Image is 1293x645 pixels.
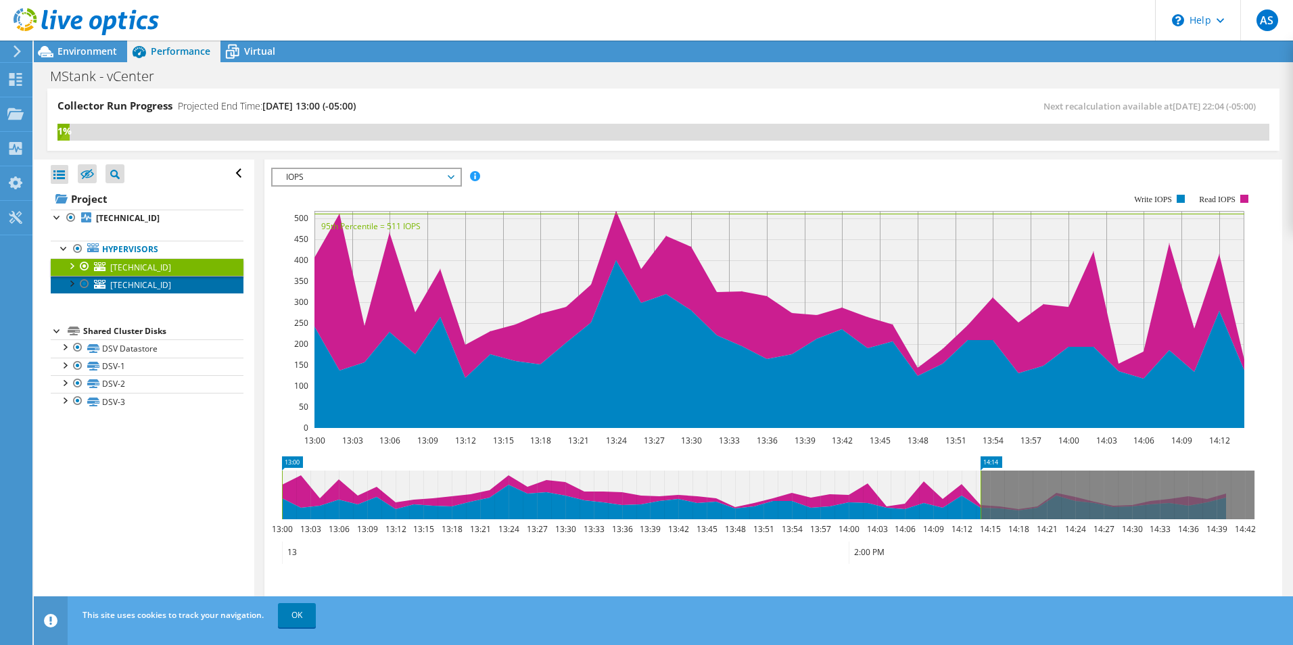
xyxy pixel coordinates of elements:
svg: \n [1172,14,1184,26]
text: 13:00 [304,435,325,446]
b: [TECHNICAL_ID] [96,212,160,224]
text: 14:00 [1058,435,1079,446]
text: 13:27 [643,435,664,446]
text: 13:33 [583,523,604,535]
text: 14:12 [1208,435,1229,446]
text: 13:42 [831,435,852,446]
text: 14:36 [1177,523,1198,535]
a: DSV Datastore [51,339,243,357]
text: 14:03 [1096,435,1116,446]
text: 14:00 [838,523,859,535]
text: 13:39 [639,523,660,535]
text: 14:06 [894,523,915,535]
text: 13:06 [379,435,400,446]
text: 13:21 [567,435,588,446]
text: 13:39 [794,435,815,446]
text: 14:39 [1206,523,1227,535]
h1: MStank - vCenter [44,69,175,84]
text: 13:33 [718,435,739,446]
text: 14:18 [1008,523,1029,535]
text: 14:27 [1093,523,1114,535]
text: 14:30 [1121,523,1142,535]
text: 300 [294,296,308,308]
span: [DATE] 13:00 (-05:00) [262,99,356,112]
span: Performance [151,45,210,57]
text: 500 [294,212,308,224]
text: 13:18 [530,435,550,446]
text: 13:15 [492,435,513,446]
text: 14:12 [951,523,972,535]
text: 14:09 [922,523,943,535]
text: 13:51 [753,523,774,535]
span: IOPS [279,169,453,185]
text: 13:00 [271,523,292,535]
text: 13:03 [300,523,321,535]
text: 14:42 [1234,523,1255,535]
text: 13:21 [469,523,490,535]
a: Hypervisors [51,241,243,258]
text: 450 [294,233,308,245]
a: [TECHNICAL_ID] [51,258,243,276]
text: 13:54 [781,523,802,535]
text: 13:15 [413,523,433,535]
text: 14:24 [1064,523,1085,535]
span: Environment [57,45,117,57]
text: 13:48 [724,523,745,535]
text: 13:54 [982,435,1003,446]
text: 13:03 [342,435,362,446]
text: 13:57 [809,523,830,535]
text: 13:09 [356,523,377,535]
text: 0 [304,422,308,433]
text: 50 [299,401,308,412]
span: Virtual [244,45,275,57]
a: DSV-1 [51,358,243,375]
text: Write IOPS [1134,195,1172,204]
a: DSV-2 [51,375,243,393]
text: 13:48 [907,435,928,446]
text: 400 [294,254,308,266]
text: 14:03 [866,523,887,535]
text: 13:09 [417,435,438,446]
text: 14:21 [1036,523,1057,535]
text: 13:12 [454,435,475,446]
text: 13:12 [385,523,406,535]
text: 13:45 [696,523,717,535]
text: 13:27 [526,523,547,535]
text: 250 [294,317,308,329]
text: 13:06 [328,523,349,535]
a: [TECHNICAL_ID] [51,210,243,227]
text: 13:45 [869,435,890,446]
span: [TECHNICAL_ID] [110,279,171,291]
a: OK [278,603,316,627]
div: Shared Cluster Disks [83,323,243,339]
a: DSV-3 [51,393,243,410]
text: 200 [294,338,308,350]
span: This site uses cookies to track your navigation. [83,609,264,621]
text: 13:18 [441,523,462,535]
text: Read IOPS [1199,195,1236,204]
text: 13:57 [1020,435,1041,446]
text: 14:09 [1171,435,1192,446]
span: [TECHNICAL_ID] [110,262,171,273]
text: 150 [294,359,308,371]
div: 1% [57,124,70,139]
text: 14:33 [1149,523,1170,535]
text: 100 [294,380,308,391]
text: 350 [294,275,308,287]
span: Next recalculation available at [1043,100,1263,112]
text: 13:51 [945,435,966,446]
a: Project [51,188,243,210]
text: 13:24 [605,435,626,446]
text: 13:30 [555,523,575,535]
text: 14:06 [1133,435,1154,446]
text: 13:42 [667,523,688,535]
text: 13:36 [611,523,632,535]
text: 13:24 [498,523,519,535]
span: AS [1256,9,1278,31]
text: 13:30 [680,435,701,446]
span: [DATE] 22:04 (-05:00) [1173,100,1256,112]
text: 14:15 [979,523,1000,535]
h4: Projected End Time: [178,99,356,114]
text: 95th Percentile = 511 IOPS [321,220,421,232]
a: [TECHNICAL_ID] [51,276,243,293]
